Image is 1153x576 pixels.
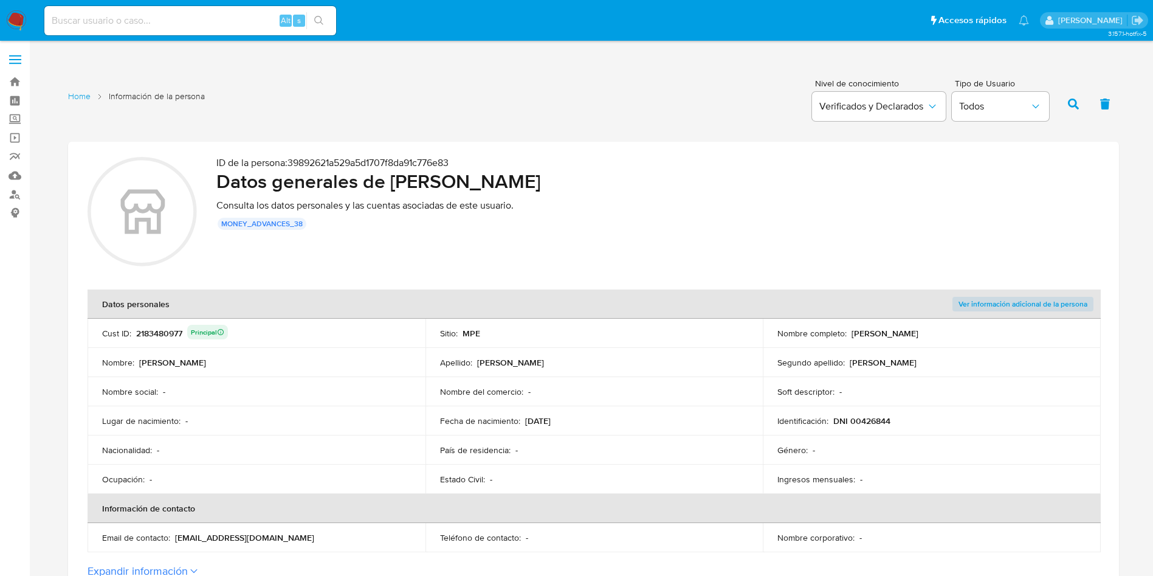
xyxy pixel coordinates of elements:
[815,79,945,88] span: Nivel de conocimiento
[68,91,91,102] a: Home
[955,79,1052,88] span: Tipo de Usuario
[952,92,1049,121] button: Todos
[297,15,301,26] span: s
[1058,15,1127,26] p: antonio.rossel@mercadolibre.com
[819,100,926,113] span: Verificados y Declarados
[1019,15,1029,26] a: Notificaciones
[306,12,331,29] button: search-icon
[812,92,946,121] button: Verificados y Declarados
[109,91,205,102] span: Información de la persona
[68,86,205,120] nav: List of pages
[1131,14,1144,27] a: Salir
[281,15,291,26] span: Alt
[44,13,336,29] input: Buscar usuario o caso...
[959,100,1030,113] span: Todos
[938,14,1007,27] span: Accesos rápidos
